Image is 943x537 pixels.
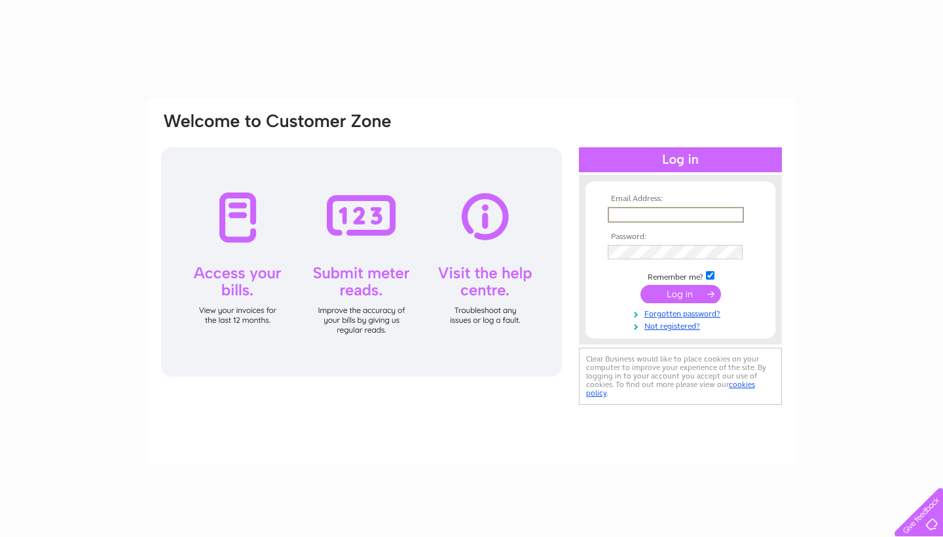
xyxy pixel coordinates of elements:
[579,348,782,405] div: Clear Business would like to place cookies on your computer to improve your experience of the sit...
[604,232,756,242] th: Password:
[640,285,721,303] input: Submit
[608,319,756,331] a: Not registered?
[604,194,756,204] th: Email Address:
[586,380,755,398] a: cookies policy
[604,269,756,282] td: Remember me?
[608,306,756,319] a: Forgotten password?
